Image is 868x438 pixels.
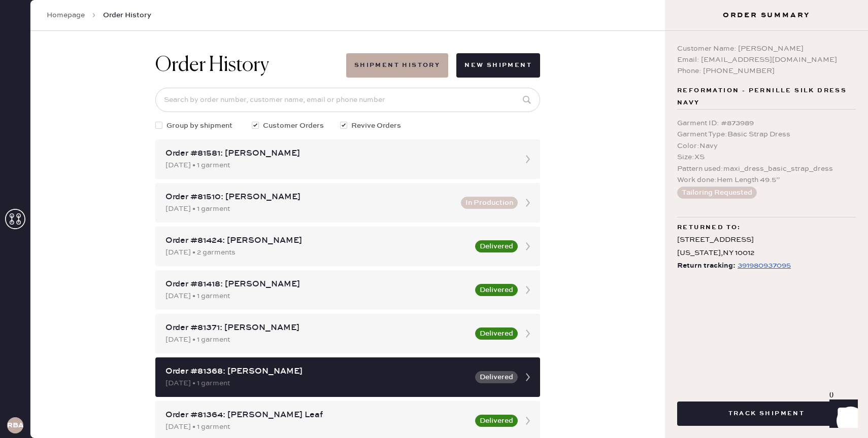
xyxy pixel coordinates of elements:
[7,422,23,429] h3: RBA
[165,322,469,334] div: Order #81371: [PERSON_NAME]
[677,234,856,259] div: [STREET_ADDRESS] [US_STATE] , NY 10012
[677,174,856,186] div: Work done : Hem Length 49.5”
[165,191,455,203] div: Order #81510: [PERSON_NAME]
[155,88,540,112] input: Search by order number, customer name, email or phone number
[475,284,518,296] button: Delivered
[351,120,401,131] span: Revive Orders
[677,129,856,140] div: Garment Type : Basic Strap Dress
[456,53,540,78] button: New Shipment
[677,408,856,418] a: Track Shipment
[677,401,856,426] button: Track Shipment
[165,247,469,258] div: [DATE] • 2 garments
[263,120,324,131] span: Customer Orders
[47,10,85,20] a: Homepage
[166,120,232,131] span: Group by shipment
[165,334,469,345] div: [DATE] • 1 garment
[736,260,791,272] a: 391980937095
[165,235,469,247] div: Order #81424: [PERSON_NAME]
[677,163,856,174] div: Pattern used : maxi_dress_basic_strap_dress
[738,260,791,272] div: https://www.fedex.com/apps/fedextrack/?tracknumbers=391980937095&cntry_code=US
[677,85,856,109] span: Reformation - Pernille Silk Dress Navy
[665,10,868,20] h3: Order Summary
[475,415,518,427] button: Delivered
[346,53,448,78] button: Shipment History
[165,366,469,378] div: Order #81368: [PERSON_NAME]
[165,148,512,160] div: Order #81581: [PERSON_NAME]
[165,160,512,171] div: [DATE] • 1 garment
[103,10,151,20] span: Order History
[677,54,856,65] div: Email: [EMAIL_ADDRESS][DOMAIN_NAME]
[165,378,469,389] div: [DATE] • 1 garment
[820,392,863,436] iframe: Front Chat
[677,43,856,54] div: Customer Name: [PERSON_NAME]
[155,53,269,78] h1: Order History
[165,290,469,302] div: [DATE] • 1 garment
[165,421,469,432] div: [DATE] • 1 garment
[677,187,757,199] button: Tailoring Requested
[165,409,469,421] div: Order #81364: [PERSON_NAME] Leaf
[475,240,518,252] button: Delivered
[677,140,856,152] div: Color : Navy
[677,260,736,272] span: Return tracking:
[677,222,741,234] span: Returned to:
[677,65,856,77] div: Phone: [PHONE_NUMBER]
[677,152,856,163] div: Size : XS
[475,327,518,340] button: Delivered
[461,197,518,209] button: In Production
[475,371,518,383] button: Delivered
[165,203,455,214] div: [DATE] • 1 garment
[677,118,856,129] div: Garment ID : # 873989
[165,278,469,290] div: Order #81418: [PERSON_NAME]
